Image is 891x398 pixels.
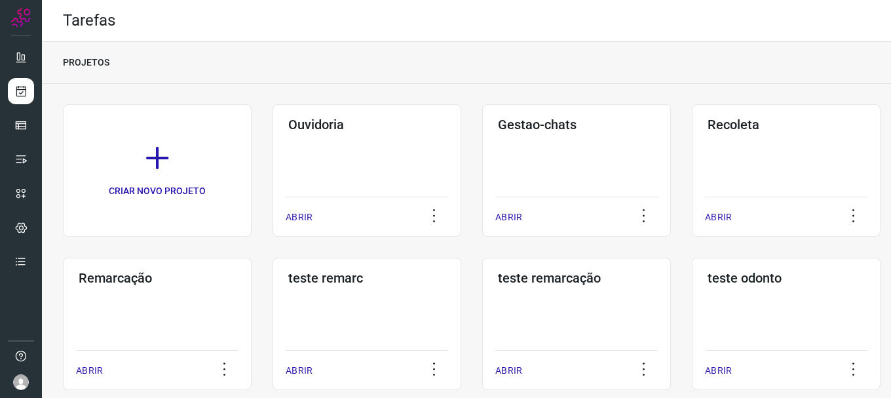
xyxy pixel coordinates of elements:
p: ABRIR [286,210,313,224]
h3: Ouvidoria [288,117,445,132]
h3: Remarcação [79,270,236,286]
p: CRIAR NOVO PROJETO [109,184,206,198]
h3: teste odonto [708,270,865,286]
img: Logo [11,8,31,28]
p: PROJETOS [63,56,109,70]
p: ABRIR [286,364,313,378]
h3: teste remarc [288,270,445,286]
h3: Gestao-chats [498,117,655,132]
p: ABRIR [705,364,732,378]
p: ABRIR [495,210,522,224]
h3: teste remarcação [498,270,655,286]
img: avatar-user-boy.jpg [13,374,29,390]
p: ABRIR [705,210,732,224]
h3: Recoleta [708,117,865,132]
h2: Tarefas [63,11,115,30]
p: ABRIR [495,364,522,378]
p: ABRIR [76,364,103,378]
